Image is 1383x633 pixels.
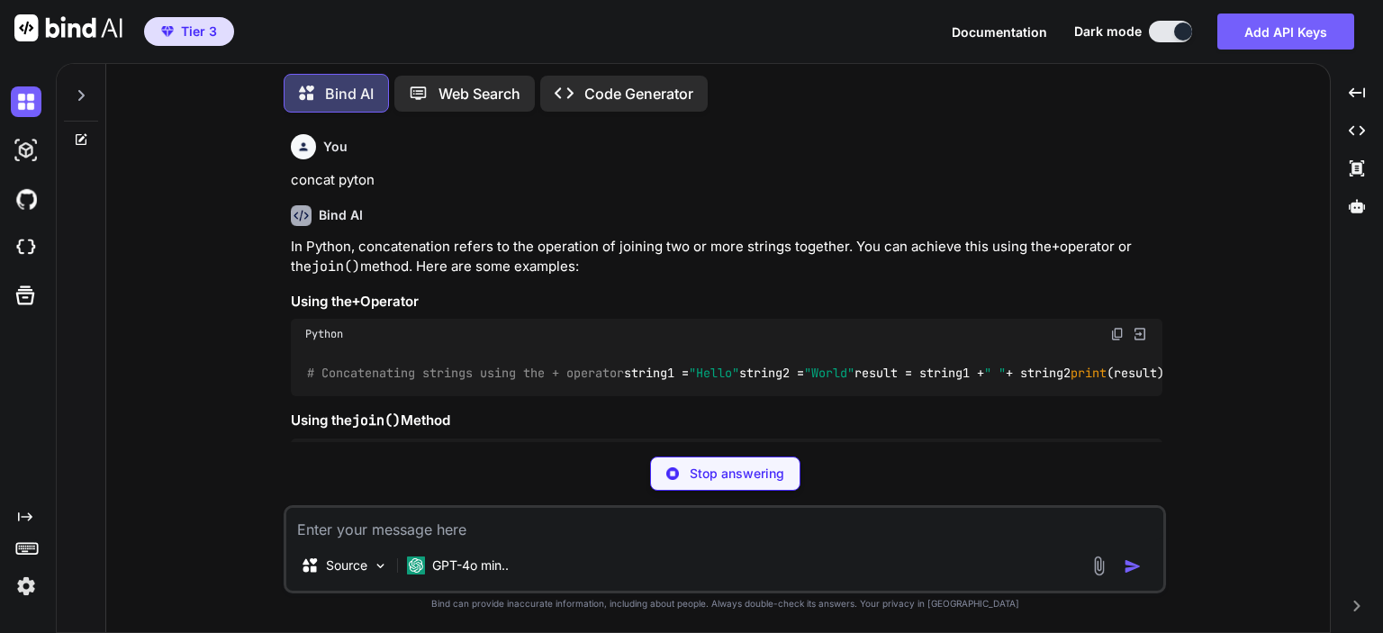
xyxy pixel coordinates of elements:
[312,258,360,276] code: join()
[352,293,360,311] code: +
[438,83,520,104] p: Web Search
[373,558,388,574] img: Pick Models
[284,597,1166,610] p: Bind can provide inaccurate information, including about people. Always double-check its answers....
[1089,556,1109,576] img: attachment
[584,83,693,104] p: Code Generator
[1052,238,1060,256] code: +
[326,556,367,574] p: Source
[1074,23,1142,41] span: Dark mode
[161,26,174,37] img: premium
[305,327,343,341] span: Python
[323,138,348,156] h6: You
[291,292,1162,312] h3: Using the Operator
[291,237,1162,277] p: In Python, concatenation refers to the operation of joining two or more strings together. You can...
[11,571,41,601] img: settings
[319,206,363,224] h6: Bind AI
[181,23,217,41] span: Tier 3
[11,86,41,117] img: darkChat
[1110,327,1125,341] img: copy
[352,411,401,430] code: join()
[144,17,234,46] button: premiumTier 3
[407,556,425,574] img: GPT-4o mini
[690,465,784,483] p: Stop answering
[1217,14,1354,50] button: Add API Keys
[984,365,1006,381] span: " "
[291,170,1162,191] p: concat pyton
[1132,326,1148,342] img: Open in Browser
[952,23,1047,41] button: Documentation
[305,364,1316,383] code: string1 = string2 = result = string1 + + string2 (result)
[291,411,1162,431] h3: Using the Method
[11,135,41,166] img: darkAi-studio
[432,556,509,574] p: GPT-4o min..
[325,83,374,104] p: Bind AI
[14,14,122,41] img: Bind AI
[11,232,41,263] img: cloudideIcon
[804,365,854,381] span: "World"
[307,365,624,381] span: # Concatenating strings using the + operator
[1124,557,1142,575] img: icon
[1071,365,1107,381] span: print
[11,184,41,214] img: githubDark
[952,24,1047,40] span: Documentation
[689,365,739,381] span: "Hello"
